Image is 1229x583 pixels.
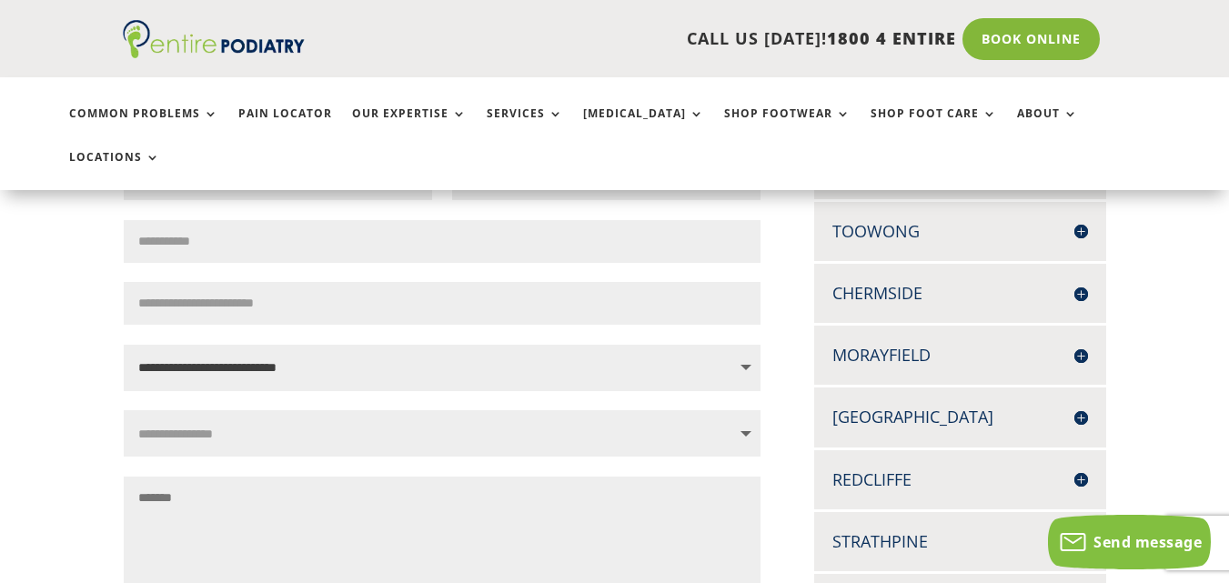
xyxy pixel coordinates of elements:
span: 1800 4 ENTIRE [827,27,956,49]
span: Send message [1093,532,1202,552]
p: CALL US [DATE]! [347,27,956,51]
button: Send message [1048,515,1211,569]
a: Services [487,107,563,146]
a: Pain Locator [238,107,332,146]
a: Book Online [962,18,1100,60]
a: About [1017,107,1078,146]
a: Common Problems [69,107,218,146]
a: Entire Podiatry [123,44,305,62]
h4: Toowong [832,220,1088,243]
a: Shop Foot Care [871,107,997,146]
h4: Strathpine [832,530,1088,553]
a: [MEDICAL_DATA] [583,107,704,146]
h4: Morayfield [832,344,1088,367]
a: Shop Footwear [724,107,851,146]
h4: [GEOGRAPHIC_DATA] [832,406,1088,428]
img: logo (1) [123,20,305,58]
a: Locations [69,151,160,190]
h4: Redcliffe [832,468,1088,491]
h4: Chermside [832,282,1088,305]
a: Our Expertise [352,107,467,146]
